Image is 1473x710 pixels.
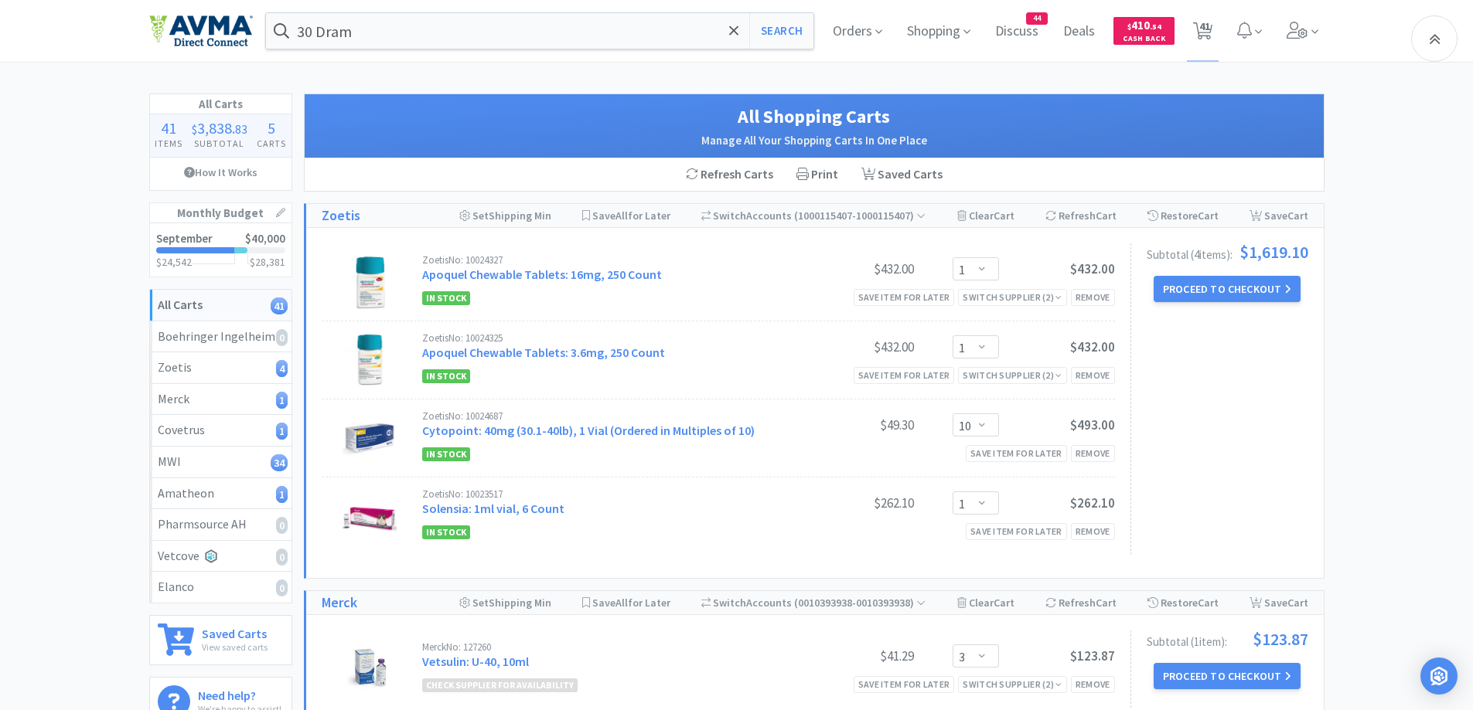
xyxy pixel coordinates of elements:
[320,131,1308,150] h2: Manage All Your Shopping Carts In One Place
[158,297,203,312] strong: All Carts
[276,423,288,440] i: 1
[957,204,1014,227] div: Clear
[276,360,288,377] i: 4
[459,204,551,227] div: Shipping Min
[276,517,288,534] i: 0
[1070,494,1115,511] span: $262.10
[343,411,397,465] img: d68059bb95f34f6ca8f79a017dff92f3_527055.jpeg
[150,415,292,447] a: Covetrus1
[713,209,746,223] span: Switch
[1071,289,1115,305] div: Remove
[1198,596,1219,610] span: Cart
[1154,276,1301,302] button: Proceed to Checkout
[989,25,1045,39] a: Discuss44
[150,478,292,510] a: Amatheon1
[674,158,785,191] div: Refresh Carts
[966,523,1067,539] div: Save item for later
[1147,591,1219,614] div: Restore
[798,260,914,278] div: $432.00
[792,596,926,610] span: ( 0010393938-0010393938 )
[1045,204,1117,227] div: Refresh
[252,136,291,151] h4: Carts
[592,209,670,223] span: Save for Later
[713,596,746,610] span: Switch
[1239,243,1308,260] span: $1,619.10
[158,389,284,409] div: Merck
[792,209,926,223] span: ( 1000115407-1000115407 )
[422,678,578,692] span: Check Supplier for Availability
[266,13,814,49] input: Search by item, sku, manufacturer, ingredient, size...
[1070,338,1115,355] span: $432.00
[202,640,268,654] p: View saved carts
[749,13,813,49] button: Search
[343,489,397,543] img: 77f230a4f4b04af59458bd3fed6a6656_494019.png
[422,423,755,438] a: Cytopoint: 40mg (30.1-40lb), 1 Vial (Ordered in Multiples of 10)
[854,289,955,305] div: Save item for later
[798,338,914,356] div: $432.00
[150,136,187,151] h4: Items
[336,642,403,696] img: e848a6c79f7e44b7b7fbb22cb718f26f_697806.jpeg
[150,352,292,384] a: Zoetis4
[276,486,288,503] i: 1
[1187,26,1219,40] a: 41
[472,596,489,610] span: Set
[156,255,192,269] span: $24,542
[320,102,1308,131] h1: All Shopping Carts
[150,290,292,321] a: All Carts41
[798,416,914,434] div: $49.30
[422,654,529,669] a: Vetsulin: U-40, 10ml
[1071,523,1115,539] div: Remove
[1070,416,1115,433] span: $493.00
[422,489,798,499] div: Zoetis No: 10023517
[156,233,213,244] h2: September
[158,546,284,566] div: Vetcove
[422,333,798,343] div: Zoetis No: 10024325
[1096,596,1117,610] span: Cart
[276,392,288,409] i: 1
[701,591,926,614] div: Accounts
[422,447,470,461] span: In Stock
[1287,596,1308,610] span: Cart
[422,255,798,265] div: Zoetis No: 10024327
[322,592,357,614] h1: Merck
[255,255,285,269] span: 28,381
[422,411,798,421] div: Zoetis No: 10024687
[192,121,197,137] span: $
[150,158,292,187] a: How It Works
[422,345,665,360] a: Apoquel Chewable Tablets: 3.6mg, 250 Count
[250,256,285,267] h3: $
[1250,204,1308,227] div: Save
[854,676,955,692] div: Save item for later
[615,209,628,223] span: All
[459,591,551,614] div: Shipping Min
[963,368,1062,382] div: Switch Supplier ( 2 )
[963,677,1062,691] div: Switch Supplier ( 2 )
[422,369,470,383] span: In Stock
[1147,630,1308,647] div: Subtotal ( 1 item ):
[850,158,954,191] a: Saved Carts
[1123,35,1165,45] span: Cash Back
[1250,591,1308,614] div: Save
[1113,10,1175,52] a: $410.54Cash Back
[150,572,292,603] a: Elanco0
[701,204,926,227] div: Accounts
[422,525,470,539] span: In Stock
[150,203,292,223] h1: Monthly Budget
[1287,209,1308,223] span: Cart
[957,591,1014,614] div: Clear
[276,579,288,596] i: 0
[343,333,397,387] img: c4124981f1ae44d387f8d91c4c7779f8_598475.png
[994,209,1014,223] span: Cart
[1057,25,1101,39] a: Deals
[1147,243,1308,260] div: Subtotal ( 4 item s ):
[1070,647,1115,664] span: $123.87
[1096,209,1117,223] span: Cart
[150,541,292,572] a: Vetcove0
[198,685,281,702] h6: Need help?
[1253,630,1308,647] span: $123.87
[158,358,284,378] div: Zoetis
[798,647,914,665] div: $41.29
[150,509,292,541] a: Pharmsource AH0
[1420,657,1458,695] div: Open Intercom Messenger
[322,205,360,227] a: Zoetis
